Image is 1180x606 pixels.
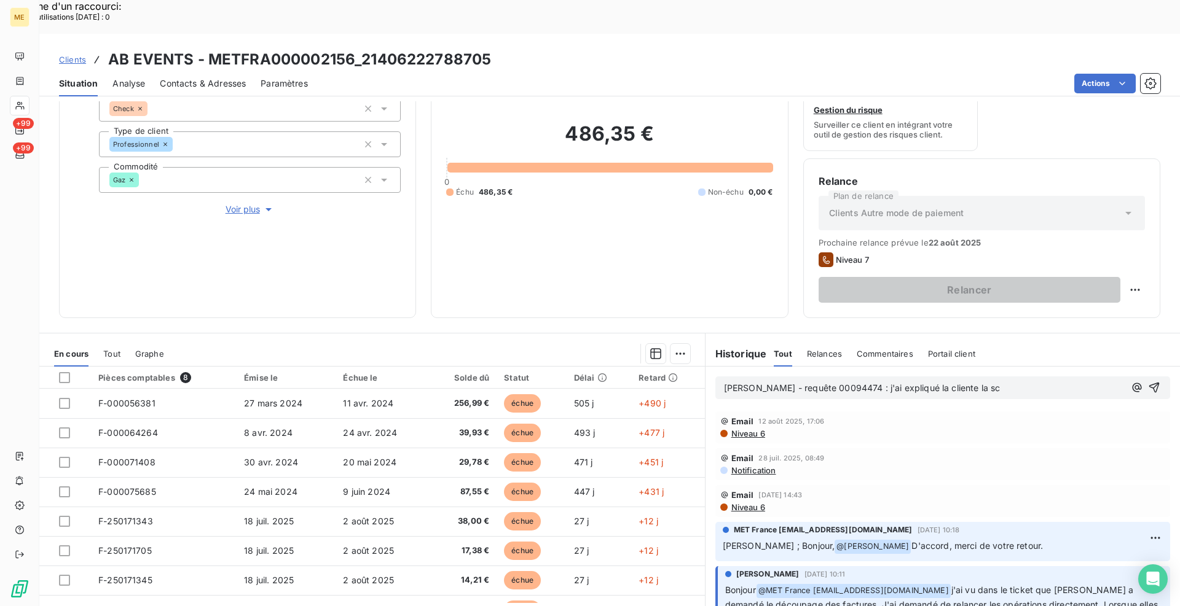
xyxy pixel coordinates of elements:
span: 447 j [574,486,595,497]
span: 27 j [574,516,589,526]
span: échue [504,512,541,530]
img: Logo LeanPay [10,579,29,599]
span: 256,99 € [436,397,489,410]
span: Non-échu [708,187,744,198]
span: [DATE] 14:43 [758,491,802,499]
span: MET France [EMAIL_ADDRESS][DOMAIN_NAME] [734,524,913,535]
span: 18 juil. 2025 [244,545,294,556]
span: Niveau 6 [730,429,765,438]
span: 0 [444,177,449,187]
a: +99 [10,120,29,140]
span: Tout [103,349,120,359]
span: +477 j [639,427,664,438]
span: Niveau 6 [730,502,765,512]
span: Email [731,490,754,500]
span: 20 mai 2024 [343,457,396,467]
span: +12 j [639,516,658,526]
span: F-250171345 [98,575,152,585]
span: Check [113,105,134,112]
span: F-000056381 [98,398,155,408]
span: échue [504,542,541,560]
div: Retard [639,373,697,383]
span: [DATE] 10:11 [804,570,846,578]
button: Voir plus [99,203,401,216]
span: 24 mai 2024 [244,486,297,497]
span: 0,00 € [749,187,773,198]
span: Clients [59,55,86,64]
span: échue [504,453,541,472]
span: Professionnel [113,141,159,148]
span: Échu [456,187,474,198]
a: Clients [59,53,86,66]
span: F-000071408 [98,457,155,467]
span: 8 avr. 2024 [244,427,293,438]
span: Graphe [135,349,164,359]
span: Prochaine relance prévue le [819,238,1145,247]
span: +12 j [639,575,658,585]
span: Contacts & Adresses [160,77,246,90]
span: échue [504,424,541,442]
div: Statut [504,373,559,383]
span: 17,38 € [436,545,489,557]
div: Open Intercom Messenger [1138,564,1168,594]
span: +451 j [639,457,663,467]
div: Solde dû [436,373,489,383]
a: +99 [10,145,29,165]
span: 18 juil. 2025 [244,516,294,526]
div: Pièces comptables [98,372,229,383]
span: +99 [13,118,34,129]
span: D'accord, merci de votre retour. [911,540,1043,551]
span: Gaz [113,176,125,184]
span: 27 j [574,575,589,585]
span: échue [504,571,541,589]
span: +431 j [639,486,664,497]
span: 27 mars 2024 [244,398,302,408]
span: Niveau 7 [836,255,869,265]
span: F-000064264 [98,427,158,438]
span: 471 j [574,457,593,467]
span: 505 j [574,398,594,408]
span: 39,93 € [436,427,489,439]
span: 11 avr. 2024 [343,398,393,408]
span: Paramètres [261,77,308,90]
button: Relancer [819,277,1120,303]
input: Ajouter une valeur [139,174,149,185]
span: [PERSON_NAME] ; Bonjour, [723,540,835,551]
span: Relances [807,349,842,359]
button: Actions [1074,74,1136,93]
span: Email [731,416,754,426]
span: Notification [730,465,776,475]
span: 24 avr. 2024 [343,427,397,438]
div: Échue le [343,373,422,383]
span: 29,78 € [436,456,489,468]
input: Ajouter une valeur [173,139,183,150]
span: Situation [59,77,98,90]
div: Émise le [244,373,328,383]
span: Clients Autre mode de paiement [829,207,964,219]
span: Voir plus [226,203,275,216]
span: [PERSON_NAME] [736,569,800,580]
button: Gestion du risqueSurveiller ce client en intégrant votre outil de gestion des risques client. [803,72,978,151]
span: 2 août 2025 [343,545,394,556]
span: 493 j [574,427,596,438]
span: Bonjour [725,585,756,595]
span: 28 juil. 2025, 08:49 [758,454,824,462]
span: 27 j [574,545,589,556]
span: 38,00 € [436,515,489,527]
div: Délai [574,373,624,383]
h2: 486,35 € [446,122,773,158]
span: F-000075685 [98,486,156,497]
span: 8 [180,372,191,383]
span: +490 j [639,398,666,408]
span: Tout [774,349,792,359]
span: 12 août 2025, 17:06 [758,418,824,425]
span: Analyse [112,77,145,90]
span: [DATE] 10:18 [918,526,960,534]
span: 2 août 2025 [343,516,394,526]
span: 18 juil. 2025 [244,575,294,585]
h6: Historique [706,346,767,361]
span: Gestion du risque [814,105,883,115]
span: Email [731,453,754,463]
span: +99 [13,142,34,153]
span: @ [PERSON_NAME] [835,540,911,554]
